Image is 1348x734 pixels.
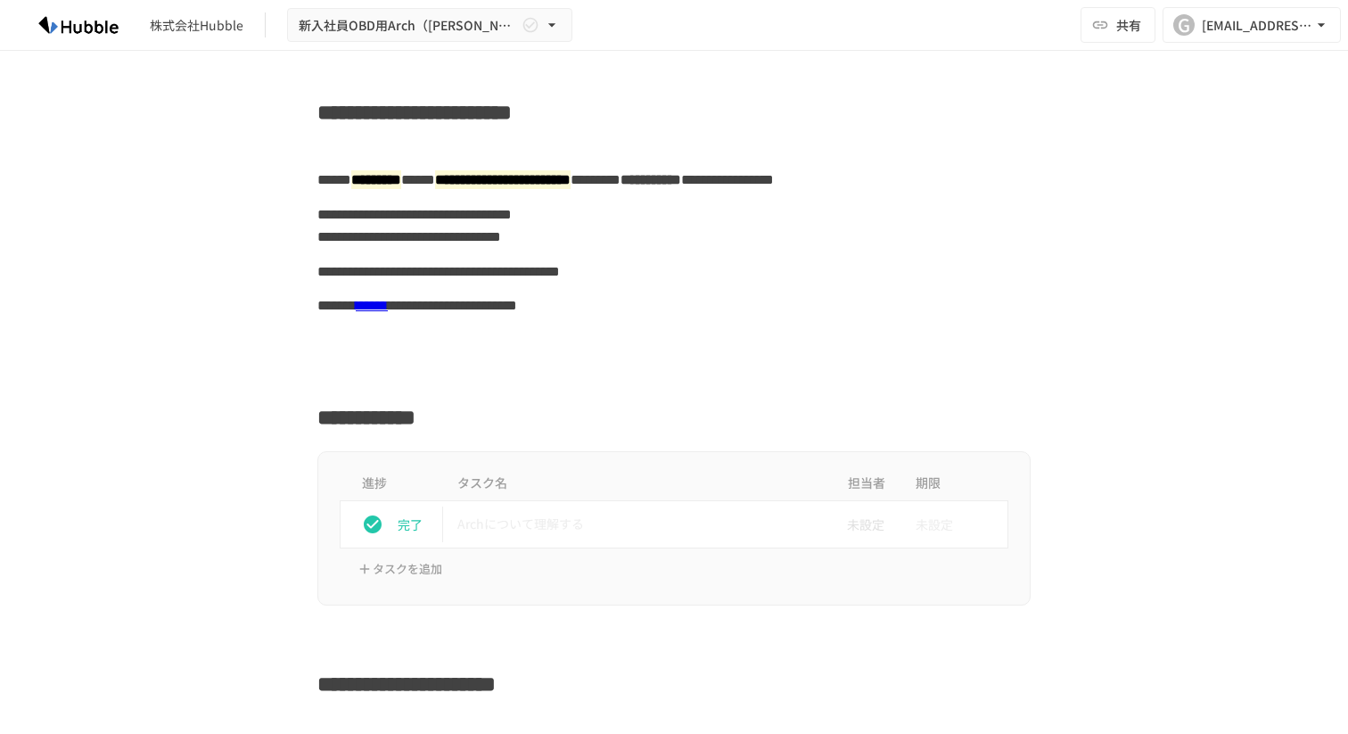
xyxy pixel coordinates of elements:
span: 共有 [1116,15,1141,35]
span: 新入社員OBD用Arch（[PERSON_NAME]） [299,14,518,37]
th: 期限 [901,466,1008,501]
th: 担当者 [830,466,901,501]
div: [EMAIL_ADDRESS][DOMAIN_NAME] [1202,14,1312,37]
button: 新入社員OBD用Arch（[PERSON_NAME]） [287,8,572,43]
th: タスク名 [443,466,830,501]
p: 完了 [398,515,435,534]
span: 未設定 [833,515,884,534]
button: G[EMAIL_ADDRESS][DOMAIN_NAME] [1163,7,1341,43]
button: status [355,507,390,542]
table: task table [340,466,1008,548]
button: 共有 [1081,7,1155,43]
img: HzDRNkGCf7KYO4GfwKnzITak6oVsp5RHeZBEM1dQFiQ [21,11,136,39]
button: タスクを追加 [354,556,447,583]
p: Archについて理解する [457,513,816,535]
div: 株式会社Hubble [150,16,243,35]
div: G [1173,14,1195,36]
span: 未設定 [916,507,953,542]
th: 進捗 [341,466,444,501]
